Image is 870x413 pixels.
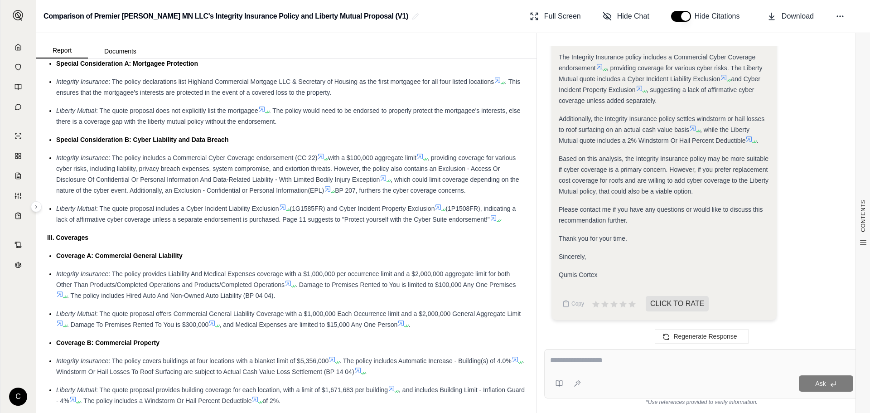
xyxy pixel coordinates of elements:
[96,310,521,317] span: : The quote proposal offers Commercial General Liability Coverage with a $1,000,000 Each Occurren...
[36,43,88,58] button: Report
[860,200,867,232] span: CONTENTS
[80,397,252,404] span: . The policy includes a Windstorm Or Hail Percent Deductible
[6,147,30,165] a: Policy Comparisons
[6,207,30,225] a: Coverage Table
[559,86,754,104] span: , suggesting a lack of affirmative cyber coverage unless added separately.
[559,271,598,278] span: Qumis Cortex
[559,155,768,195] span: Based on this analysis, the Integrity Insurance policy may be more suitable if cyber coverage is ...
[559,64,762,83] span: , providing coverage for various cyber risks. The Liberty Mutual quote includes a Cyber Incident ...
[290,205,435,212] span: (1G1585FR) and Cyber Incident Property Exclusion
[96,107,258,114] span: : The quote proposal does not explicitly list the mortgagee
[56,154,516,183] span: , providing coverage for various cyber risks, including liability, privacy breach expenses, syste...
[56,136,228,143] span: Special Consideration B: Cyber Liability and Data Breach
[544,398,859,406] div: *Use references provided to verify information.
[31,201,42,212] button: Expand sidebar
[559,75,760,93] span: and Cyber Incident Property Exclusion
[96,386,388,394] span: : The quote proposal provides building coverage for each location, with a limit of $1,671,683 per...
[815,380,826,387] span: Ask
[6,78,30,96] a: Prompt Library
[782,11,814,22] span: Download
[365,368,367,375] span: .
[56,107,96,114] span: Liberty Mutual
[108,154,317,161] span: : The policy includes a Commercial Cyber Coverage endorsement (CC 22)
[559,253,586,260] span: Sincerely,
[56,252,183,259] span: Coverage A: Commercial General Liability
[56,107,521,125] span: . The policy would need to be endorsed to properly protect the mortgagee's interests, else there ...
[56,270,108,277] span: Integrity Insurance
[67,321,208,328] span: . Damage To Premises Rented To You is $300,000
[544,11,581,22] span: Full Screen
[335,187,465,194] span: BP 207, furthers the cyber coverage concerns.
[6,256,30,274] a: Legal Search Engine
[673,333,737,340] span: Regenerate Response
[526,7,585,25] button: Full Screen
[56,154,108,161] span: Integrity Insurance
[695,11,745,22] span: Hide Citations
[9,388,27,406] div: C
[559,206,763,224] span: Please contact me if you have any questions or would like to discuss this recommendation further.
[295,281,516,288] span: . Damage to Premises Rented to You is limited to $100,000 Any One Premises
[56,60,198,67] span: Special Consideration A: Mortgagee Protection
[56,310,96,317] span: Liberty Mutual
[88,44,153,58] button: Documents
[6,236,30,254] a: Contract Analysis
[339,357,511,364] span: . The policy includes Automatic Increase - Building(s) of 4.0%
[559,53,755,72] span: The Integrity Insurance policy includes a Commercial Cyber Coverage endorsement
[67,292,275,299] span: . The policy includes Hired Auto And Non-Owned Auto Liability (BP 04 04).
[219,321,397,328] span: , and Medical Expenses are limited to $15,000 Any One Person
[764,7,817,25] button: Download
[646,296,709,311] span: CLICK TO RATE
[47,234,88,241] strong: III. Coverages
[108,357,329,364] span: : The policy covers buildings at four locations with a blanket limit of $5,356,000
[559,115,764,133] span: Additionally, the Integrity Insurance policy settles windstorm or hail losses to roof surfacing o...
[6,167,30,185] a: Claim Coverage
[559,126,749,144] span: , while the Liberty Mutual quote includes a 2% Windstorm Or Hail Percent Deductible
[96,205,279,212] span: : The quote proposal includes a Cyber Incident Liability Exclusion
[108,78,494,85] span: : The policy declarations list Highland Commercial Mortgage LLC & Secretary of Housing as the fir...
[9,6,27,24] button: Expand sidebar
[6,58,30,76] a: Documents Vault
[56,357,108,364] span: Integrity Insurance
[6,98,30,116] a: Chat
[756,137,758,144] span: .
[328,154,416,161] span: with a $100,000 aggregate limit
[56,78,108,85] span: Integrity Insurance
[56,205,96,212] span: Liberty Mutual
[6,38,30,56] a: Home
[617,11,649,22] span: Hide Chat
[43,8,408,24] h2: Comparison of Premier [PERSON_NAME] MN LLC's Integrity Insurance Policy and Liberty Mutual Propos...
[262,397,280,404] span: of 2%.
[56,270,510,288] span: : The policy provides Liability And Medical Expenses coverage with a $1,000,000 per occurrence li...
[571,300,584,307] span: Copy
[408,321,410,328] span: .
[13,10,24,21] img: Expand sidebar
[559,235,627,242] span: Thank you for your time.
[655,329,748,344] button: Regenerate Response
[56,386,96,394] span: Liberty Mutual
[6,187,30,205] a: Custom Report
[599,7,653,25] button: Hide Chat
[799,375,853,392] button: Ask
[559,295,588,313] button: Copy
[56,339,159,346] span: Coverage B: Commercial Property
[56,176,519,194] span: , which could limit coverage depending on the nature of the cyber event. Additionally, an Exclusi...
[6,127,30,145] a: Single Policy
